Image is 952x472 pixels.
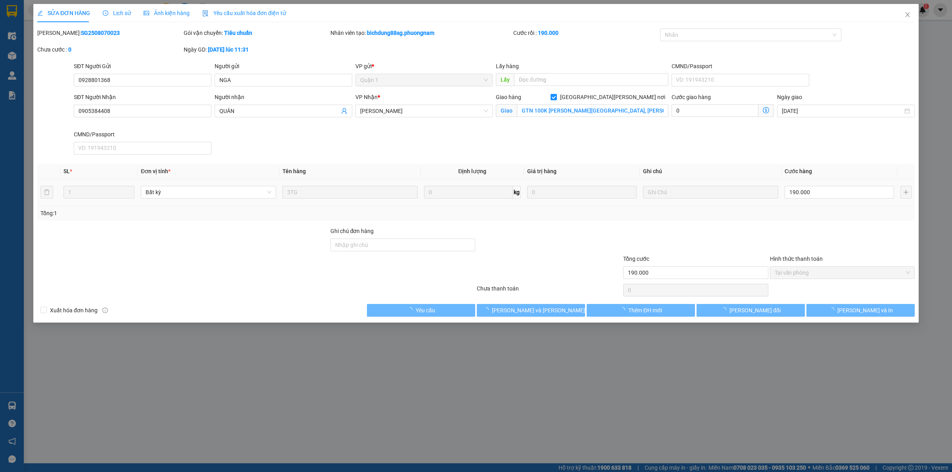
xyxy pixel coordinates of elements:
[208,46,249,53] b: [DATE] lúc 11:31
[330,29,512,37] div: Nhân viên tạo:
[355,94,378,100] span: VP Nhận
[514,73,668,86] input: Dọc đường
[496,104,517,117] span: Giao
[721,307,729,313] span: loading
[557,93,668,101] span: [GEOGRAPHIC_DATA][PERSON_NAME] nơi
[527,168,557,174] span: Giá trị hàng
[829,307,837,313] span: loading
[640,164,781,179] th: Ghi chú
[458,168,486,174] span: Định lượng
[224,30,252,36] b: Tiêu chuẩn
[900,186,912,199] button: plus
[215,93,352,101] div: Người nhận
[40,186,53,199] button: delete
[68,46,71,53] b: 0
[623,256,649,262] span: Tổng cước
[407,307,416,313] span: loading
[538,30,559,36] b: 190.000
[37,45,182,54] div: Chưa cước :
[672,104,758,117] input: Cước giao hàng
[37,29,182,37] div: [PERSON_NAME]:
[330,228,374,234] label: Ghi chú đơn hàng
[141,168,171,174] span: Đơn vị tính
[202,10,209,17] img: icon
[628,306,662,315] span: Thêm ĐH mới
[341,108,347,114] span: user-add
[103,10,108,16] span: clock-circle
[330,239,475,251] input: Ghi chú đơn hàng
[476,284,622,298] div: Chưa thanh toán
[360,105,488,117] span: Ninh Hòa
[40,209,367,218] div: Tổng: 1
[806,304,915,317] button: [PERSON_NAME] và In
[513,186,521,199] span: kg
[355,62,493,71] div: VP gửi
[202,10,286,16] span: Yêu cầu xuất hóa đơn điện tử
[777,94,802,100] label: Ngày giao
[477,304,585,317] button: [PERSON_NAME] và [PERSON_NAME] hàng
[81,30,120,36] b: SG2508070023
[37,10,90,16] span: SỬA ĐƠN HÀNG
[63,168,70,174] span: SL
[496,63,519,69] span: Lấy hàng
[282,186,418,199] input: VD: Bàn, Ghế
[37,10,43,16] span: edit
[146,186,271,198] span: Bất kỳ
[144,10,149,16] span: picture
[282,168,306,174] span: Tên hàng
[896,4,919,26] button: Close
[184,45,328,54] div: Ngày GD:
[785,168,812,174] span: Cước hàng
[144,10,190,16] span: Ảnh kiện hàng
[763,107,769,113] span: dollar-circle
[184,29,328,37] div: Gói vận chuyển:
[103,10,131,16] span: Lịch sử
[492,306,599,315] span: [PERSON_NAME] và [PERSON_NAME] hàng
[47,306,101,315] span: Xuất hóa đơn hàng
[360,74,488,86] span: Quận 1
[782,107,903,115] input: Ngày giao
[74,130,211,139] div: CMND/Passport
[672,94,711,100] label: Cước giao hàng
[496,73,514,86] span: Lấy
[367,30,434,36] b: bichdung88sg.phuongnam
[587,304,695,317] button: Thêm ĐH mới
[672,62,809,71] div: CMND/Passport
[74,62,211,71] div: SĐT Người Gửi
[729,306,781,315] span: [PERSON_NAME] đổi
[74,93,211,101] div: SĐT Người Nhận
[527,186,637,199] input: 0
[620,307,628,313] span: loading
[904,11,911,18] span: close
[416,306,435,315] span: Yêu cầu
[367,304,475,317] button: Yêu cầu
[483,307,492,313] span: loading
[775,267,910,279] span: Tại văn phòng
[643,186,778,199] input: Ghi Chú
[770,256,823,262] label: Hình thức thanh toán
[837,306,893,315] span: [PERSON_NAME] và In
[102,308,108,313] span: info-circle
[496,94,521,100] span: Giao hàng
[513,29,658,37] div: Cước rồi :
[697,304,805,317] button: [PERSON_NAME] đổi
[215,62,352,71] div: Người gửi
[517,104,668,117] input: Giao tận nơi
